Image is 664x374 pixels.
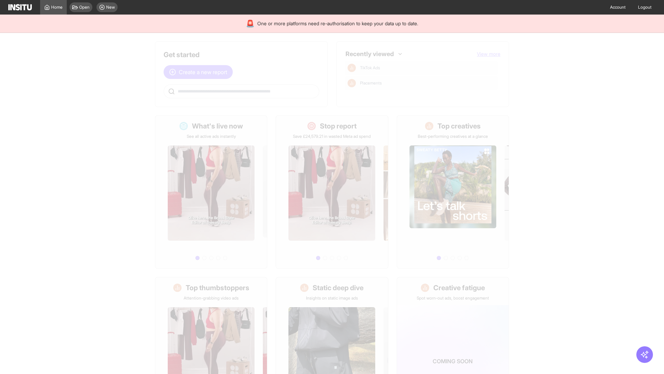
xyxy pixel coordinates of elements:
[8,4,32,10] img: Logo
[246,19,255,28] div: 🚨
[79,5,90,10] span: Open
[106,5,115,10] span: New
[257,20,418,27] span: One or more platforms need re-authorisation to keep your data up to date.
[51,5,63,10] span: Home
